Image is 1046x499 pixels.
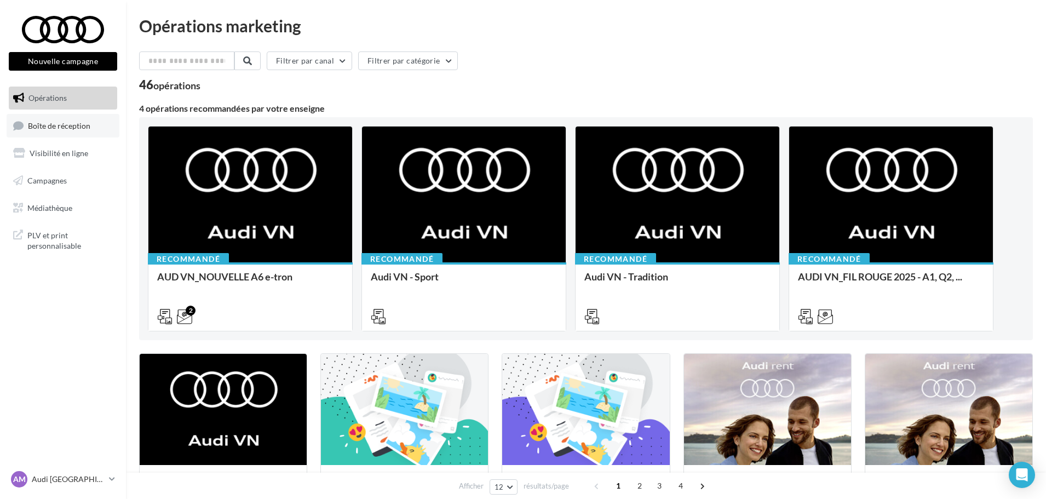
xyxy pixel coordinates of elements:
span: 3 [651,477,668,495]
span: AM [13,474,26,485]
a: Visibilité en ligne [7,142,119,165]
div: Open Intercom Messenger [1009,462,1035,488]
span: PLV et print personnalisable [27,228,113,251]
span: résultats/page [524,481,569,491]
div: 4 opérations recommandées par votre enseigne [139,104,1033,113]
span: Campagnes [27,176,67,185]
span: AUD VN_NOUVELLE A6 e-tron [157,271,292,283]
a: AM Audi [GEOGRAPHIC_DATA][PERSON_NAME] [9,469,117,490]
span: 4 [672,477,689,495]
span: Visibilité en ligne [30,148,88,158]
span: Audi VN - Sport [371,271,439,283]
button: Filtrer par catégorie [358,51,458,70]
span: Boîte de réception [28,121,90,130]
a: Médiathèque [7,197,119,220]
a: Campagnes [7,169,119,192]
a: Boîte de réception [7,114,119,137]
p: Audi [GEOGRAPHIC_DATA][PERSON_NAME] [32,474,105,485]
div: 46 [139,79,200,91]
div: Recommandé [789,253,870,265]
span: Audi VN - Tradition [584,271,668,283]
a: Opérations [7,87,119,110]
div: opérations [153,81,200,90]
span: 1 [610,477,627,495]
div: Opérations marketing [139,18,1033,34]
div: Recommandé [361,253,442,265]
a: PLV et print personnalisable [7,223,119,256]
button: 12 [490,479,518,495]
span: AUDI VN_FIL ROUGE 2025 - A1, Q2, ... [798,271,962,283]
button: Nouvelle campagne [9,52,117,71]
span: Médiathèque [27,203,72,212]
span: 12 [495,483,504,491]
span: 2 [631,477,648,495]
button: Filtrer par canal [267,51,352,70]
span: Opérations [28,93,67,102]
div: Recommandé [148,253,229,265]
span: Afficher [459,481,484,491]
div: Recommandé [575,253,656,265]
div: 2 [186,306,196,316]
